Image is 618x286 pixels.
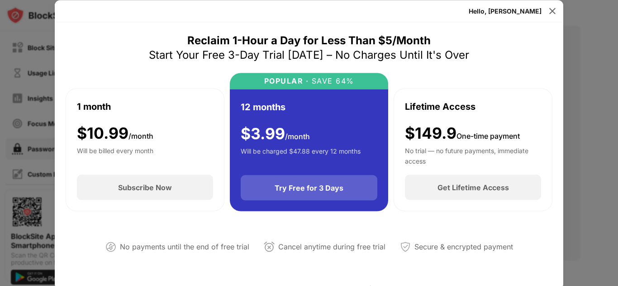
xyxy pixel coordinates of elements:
[120,240,249,253] div: No payments until the end of free trial
[400,241,411,252] img: secured-payment
[456,131,520,140] span: One-time payment
[118,183,172,192] div: Subscribe Now
[285,131,310,141] span: /month
[405,124,520,142] div: $149.9
[77,99,111,113] div: 1 month
[414,240,513,253] div: Secure & encrypted payment
[149,47,469,62] div: Start Your Free 3-Day Trial [DATE] – No Charges Until It's Over
[437,183,509,192] div: Get Lifetime Access
[264,241,275,252] img: cancel-anytime
[309,76,354,85] div: SAVE 64%
[105,241,116,252] img: not-paying
[77,146,153,164] div: Will be billed every month
[241,124,310,143] div: $ 3.99
[275,183,343,192] div: Try Free for 3 Days
[405,99,475,113] div: Lifetime Access
[469,7,542,14] div: Hello, [PERSON_NAME]
[77,124,153,142] div: $ 10.99
[128,131,153,140] span: /month
[264,76,309,85] div: POPULAR ·
[187,33,431,47] div: Reclaim 1-Hour a Day for Less Than $5/Month
[405,146,541,164] div: No trial — no future payments, immediate access
[241,146,361,164] div: Will be charged $47.88 every 12 months
[278,240,385,253] div: Cancel anytime during free trial
[241,100,285,113] div: 12 months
